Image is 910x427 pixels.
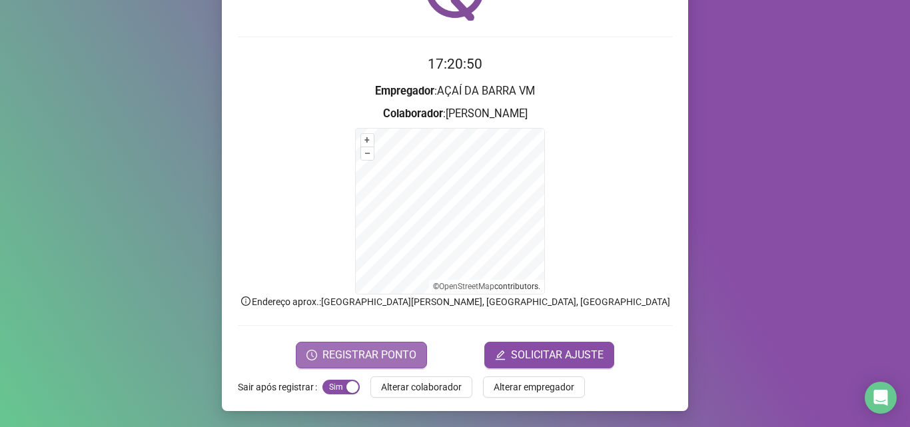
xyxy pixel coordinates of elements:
a: OpenStreetMap [439,282,494,291]
span: REGISTRAR PONTO [322,347,416,363]
label: Sair após registrar [238,376,322,398]
span: SOLICITAR AJUSTE [511,347,604,363]
li: © contributors. [433,282,540,291]
span: Alterar empregador [494,380,574,394]
div: Open Intercom Messenger [865,382,897,414]
button: Alterar colaborador [370,376,472,398]
strong: Colaborador [383,107,443,120]
button: + [361,134,374,147]
button: Alterar empregador [483,376,585,398]
span: Alterar colaborador [381,380,462,394]
time: 17:20:50 [428,56,482,72]
h3: : AÇAÍ DA BARRA VM [238,83,672,100]
strong: Empregador [375,85,434,97]
button: REGISTRAR PONTO [296,342,427,368]
span: info-circle [240,295,252,307]
p: Endereço aprox. : [GEOGRAPHIC_DATA][PERSON_NAME], [GEOGRAPHIC_DATA], [GEOGRAPHIC_DATA] [238,294,672,309]
button: – [361,147,374,160]
span: clock-circle [306,350,317,360]
button: editSOLICITAR AJUSTE [484,342,614,368]
h3: : [PERSON_NAME] [238,105,672,123]
span: edit [495,350,506,360]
